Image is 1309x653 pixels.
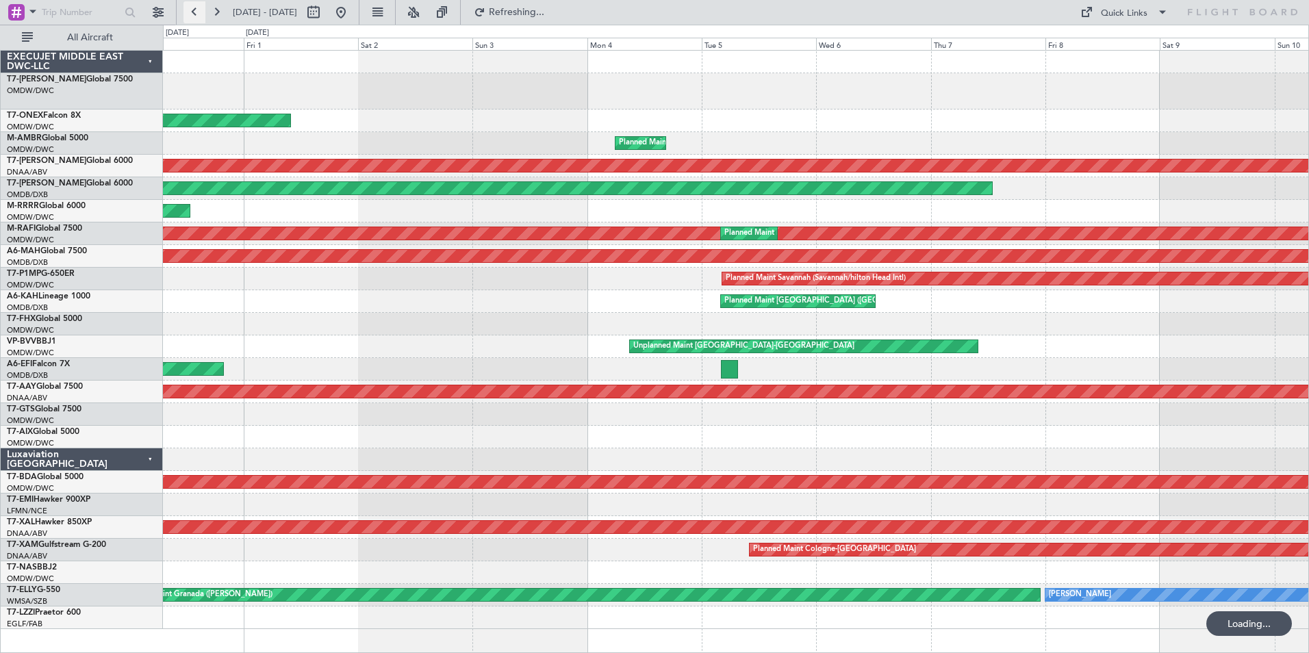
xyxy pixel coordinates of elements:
[7,315,36,323] span: T7-FHX
[587,38,702,50] div: Mon 4
[7,428,33,436] span: T7-AIX
[42,2,120,23] input: Trip Number
[246,27,269,39] div: [DATE]
[7,596,47,606] a: WMSA/SZB
[7,112,43,120] span: T7-ONEX
[15,27,149,49] button: All Aircraft
[7,438,54,448] a: OMDW/DWC
[1206,611,1292,636] div: Loading...
[7,303,48,313] a: OMDB/DXB
[7,235,54,245] a: OMDW/DWC
[7,496,90,504] a: T7-EMIHawker 900XP
[129,38,243,50] div: Thu 31
[7,212,54,222] a: OMDW/DWC
[7,157,86,165] span: T7-[PERSON_NAME]
[7,75,133,84] a: T7-[PERSON_NAME]Global 7500
[7,247,40,255] span: A6-MAH
[724,291,940,311] div: Planned Maint [GEOGRAPHIC_DATA] ([GEOGRAPHIC_DATA])
[7,370,48,381] a: OMDB/DXB
[7,325,54,335] a: OMDW/DWC
[472,38,587,50] div: Sun 3
[468,1,550,23] button: Refreshing...
[7,167,47,177] a: DNAA/ABV
[7,280,54,290] a: OMDW/DWC
[7,247,87,255] a: A6-MAHGlobal 7500
[132,585,272,605] div: AOG Maint Granada ([PERSON_NAME])
[7,586,60,594] a: T7-ELLYG-550
[7,144,54,155] a: OMDW/DWC
[7,348,54,358] a: OMDW/DWC
[7,270,75,278] a: T7-P1MPG-650ER
[7,496,34,504] span: T7-EMI
[7,86,54,96] a: OMDW/DWC
[931,38,1045,50] div: Thu 7
[7,270,41,278] span: T7-P1MP
[7,383,36,391] span: T7-AAY
[7,225,36,233] span: M-RAFI
[7,609,81,617] a: T7-LZZIPraetor 600
[7,574,54,584] a: OMDW/DWC
[488,8,546,17] span: Refreshing...
[7,428,79,436] a: T7-AIXGlobal 5000
[702,38,816,50] div: Tue 5
[7,518,35,526] span: T7-XAL
[7,179,86,188] span: T7-[PERSON_NAME]
[619,133,835,153] div: Planned Maint [GEOGRAPHIC_DATA] ([GEOGRAPHIC_DATA])
[724,223,859,244] div: Planned Maint Dubai (Al Maktoum Intl)
[7,528,47,539] a: DNAA/ABV
[7,405,81,413] a: T7-GTSGlobal 7500
[1045,38,1160,50] div: Fri 8
[7,292,90,300] a: A6-KAHLineage 1000
[244,38,358,50] div: Fri 1
[1101,7,1147,21] div: Quick Links
[7,202,86,210] a: M-RRRRGlobal 6000
[7,134,88,142] a: M-AMBRGlobal 5000
[753,539,916,560] div: Planned Maint Cologne-[GEOGRAPHIC_DATA]
[7,506,47,516] a: LFMN/NCE
[7,551,47,561] a: DNAA/ABV
[233,6,297,18] span: [DATE] - [DATE]
[7,405,35,413] span: T7-GTS
[7,609,35,617] span: T7-LZZI
[7,179,133,188] a: T7-[PERSON_NAME]Global 6000
[7,157,133,165] a: T7-[PERSON_NAME]Global 6000
[7,541,38,549] span: T7-XAM
[7,360,70,368] a: A6-EFIFalcon 7X
[816,38,930,50] div: Wed 6
[7,257,48,268] a: OMDB/DXB
[7,315,82,323] a: T7-FHXGlobal 5000
[166,27,189,39] div: [DATE]
[36,33,144,42] span: All Aircraft
[7,483,54,494] a: OMDW/DWC
[7,134,42,142] span: M-AMBR
[7,541,106,549] a: T7-XAMGulfstream G-200
[7,415,54,426] a: OMDW/DWC
[7,337,56,346] a: VP-BVVBBJ1
[7,586,37,594] span: T7-ELLY
[1073,1,1175,23] button: Quick Links
[726,268,906,289] div: Planned Maint Savannah (Savannah/hilton Head Intl)
[7,225,82,233] a: M-RAFIGlobal 7500
[7,292,38,300] span: A6-KAH
[7,360,32,368] span: A6-EFI
[358,38,472,50] div: Sat 2
[7,473,37,481] span: T7-BDA
[633,336,854,357] div: Unplanned Maint [GEOGRAPHIC_DATA]-[GEOGRAPHIC_DATA]
[1049,585,1111,605] div: [PERSON_NAME]
[7,473,84,481] a: T7-BDAGlobal 5000
[7,190,48,200] a: OMDB/DXB
[7,112,81,120] a: T7-ONEXFalcon 8X
[7,563,37,572] span: T7-NAS
[7,383,83,391] a: T7-AAYGlobal 7500
[7,518,92,526] a: T7-XALHawker 850XP
[7,202,39,210] span: M-RRRR
[7,619,42,629] a: EGLF/FAB
[7,122,54,132] a: OMDW/DWC
[7,75,86,84] span: T7-[PERSON_NAME]
[7,393,47,403] a: DNAA/ABV
[7,337,36,346] span: VP-BVV
[1160,38,1274,50] div: Sat 9
[7,563,57,572] a: T7-NASBBJ2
